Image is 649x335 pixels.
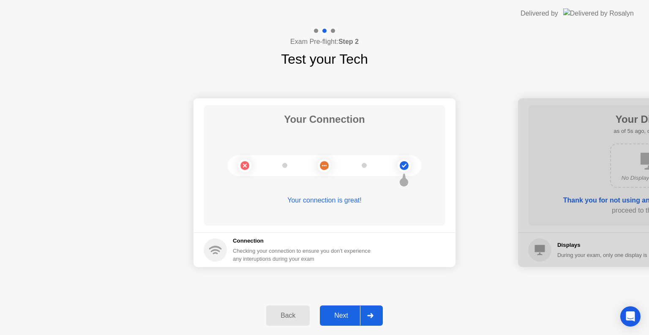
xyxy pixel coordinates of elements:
div: Next [322,312,360,319]
h4: Exam Pre-flight: [290,37,359,47]
img: Delivered by Rosalyn [563,8,634,18]
div: Delivered by [521,8,558,19]
b: Step 2 [338,38,359,45]
button: Back [266,305,310,326]
h1: Your Connection [284,112,365,127]
div: Checking your connection to ensure you don’t experience any interuptions during your exam [233,247,376,263]
div: Open Intercom Messenger [620,306,641,327]
h1: Test your Tech [281,49,368,69]
div: Your connection is great! [204,195,445,205]
div: Back [269,312,307,319]
h5: Connection [233,237,376,245]
button: Next [320,305,383,326]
